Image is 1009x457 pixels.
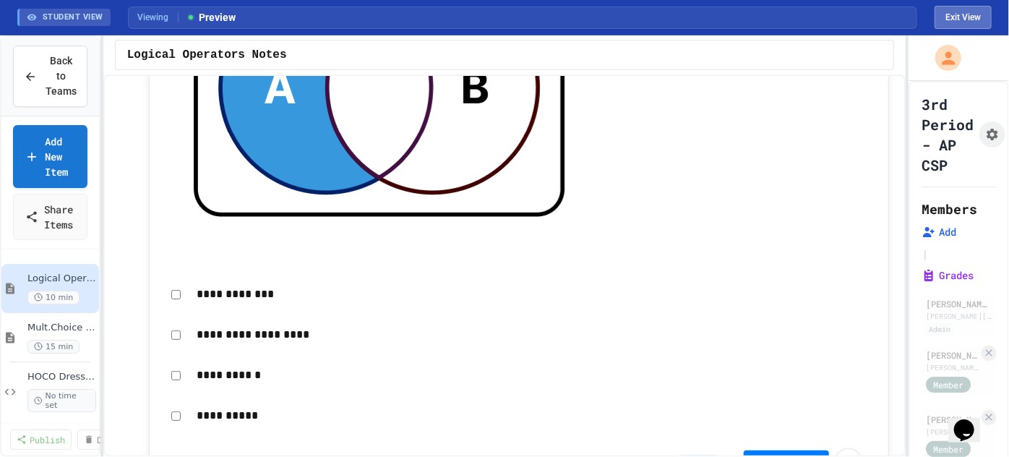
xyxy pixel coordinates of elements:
[948,399,995,443] iframe: chat widget
[926,323,953,336] div: Admin
[10,430,72,450] a: Publish
[922,245,929,262] span: |
[27,322,96,334] span: Mult.Choice - Logical Operators
[43,12,103,24] span: STUDENT VIEW
[27,371,96,383] span: HOCO Dress Up
[926,413,979,426] div: [PERSON_NAME]
[27,291,80,304] span: 10 min
[926,297,992,310] div: [PERSON_NAME]
[920,41,965,74] div: My Account
[27,389,96,412] span: No time set
[926,427,979,437] div: [PERSON_NAME][EMAIL_ADDRESS][PERSON_NAME][DOMAIN_NAME]
[926,311,992,322] div: [PERSON_NAME][EMAIL_ADDRESS][PERSON_NAME][DOMAIN_NAME]
[46,54,77,99] span: Back to Teams
[186,10,236,25] span: Preview
[922,199,977,219] h2: Members
[127,46,287,64] span: Logical Operators Notes
[979,121,1005,148] button: Assignment Settings
[926,362,979,373] div: [PERSON_NAME][EMAIL_ADDRESS][PERSON_NAME][DOMAIN_NAME]
[933,443,963,456] span: Member
[935,6,992,29] button: Exit student view
[27,273,96,285] span: Logical Operators Notes
[77,430,134,450] a: Delete
[13,46,87,107] button: Back to Teams
[922,94,974,175] h1: 3rd Period - AP CSP
[27,340,80,354] span: 15 min
[13,125,87,188] a: Add New Item
[922,268,974,283] button: Grades
[137,11,179,24] span: Viewing
[933,378,963,391] span: Member
[922,225,956,239] button: Add
[13,194,87,240] a: Share Items
[926,349,979,362] div: [PERSON_NAME]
